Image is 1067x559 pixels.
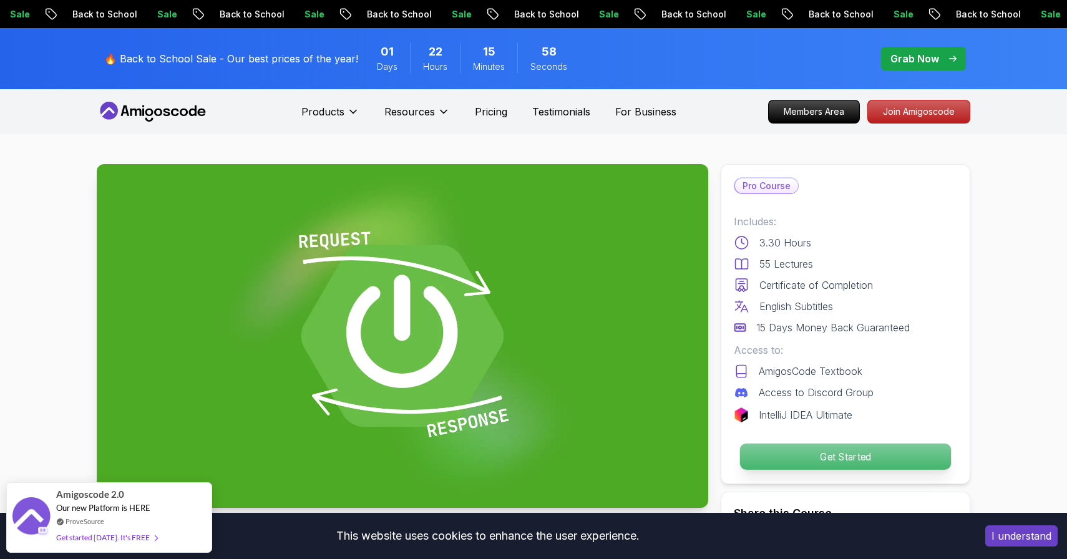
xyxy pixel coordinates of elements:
[868,100,970,123] p: Join Amigoscode
[542,43,557,61] span: 58 Seconds
[301,104,344,119] p: Products
[384,104,450,129] button: Resources
[542,8,582,21] p: Sale
[734,505,957,522] h2: Share this Course
[394,8,434,21] p: Sale
[423,61,447,73] span: Hours
[836,8,876,21] p: Sale
[759,256,813,271] p: 55 Lectures
[759,385,874,400] p: Access to Discord Group
[384,104,435,119] p: Resources
[457,8,542,21] p: Back to School
[377,61,397,73] span: Days
[759,407,852,422] p: IntelliJ IDEA Ultimate
[532,104,590,119] a: Testimonials
[104,51,358,66] p: 🔥 Back to School Sale - Our best prices of the year!
[759,299,833,314] p: English Subtitles
[756,320,910,335] p: 15 Days Money Back Guaranteed
[530,61,567,73] span: Seconds
[734,214,957,229] p: Includes:
[768,100,860,124] a: Members Area
[56,503,150,513] span: Our new Platform is HERE
[9,522,967,550] div: This website uses cookies to enhance the user experience.
[429,43,442,61] span: 22 Hours
[899,8,983,21] p: Back to School
[735,178,798,193] p: Pro Course
[734,343,957,357] p: Access to:
[867,100,970,124] a: Join Amigoscode
[689,8,729,21] p: Sale
[12,497,50,538] img: provesource social proof notification image
[739,443,952,470] button: Get Started
[56,530,157,545] div: Get started [DATE]. It's FREE
[301,104,359,129] button: Products
[751,8,836,21] p: Back to School
[769,100,859,123] p: Members Area
[759,364,862,379] p: AmigosCode Textbook
[890,51,939,66] p: Grab Now
[985,525,1058,547] button: Accept cookies
[66,516,104,527] a: ProveSource
[56,487,124,502] span: Amigoscode 2.0
[309,8,394,21] p: Back to School
[740,444,951,470] p: Get Started
[615,104,676,119] a: For Business
[381,43,394,61] span: 1 Days
[475,104,507,119] a: Pricing
[483,43,495,61] span: 15 Minutes
[100,8,140,21] p: Sale
[247,8,287,21] p: Sale
[15,8,100,21] p: Back to School
[473,61,505,73] span: Minutes
[162,8,247,21] p: Back to School
[604,8,689,21] p: Back to School
[759,235,811,250] p: 3.30 Hours
[759,278,873,293] p: Certificate of Completion
[734,407,749,422] img: jetbrains logo
[983,8,1023,21] p: Sale
[97,164,708,508] img: building-apis-with-spring-boot_thumbnail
